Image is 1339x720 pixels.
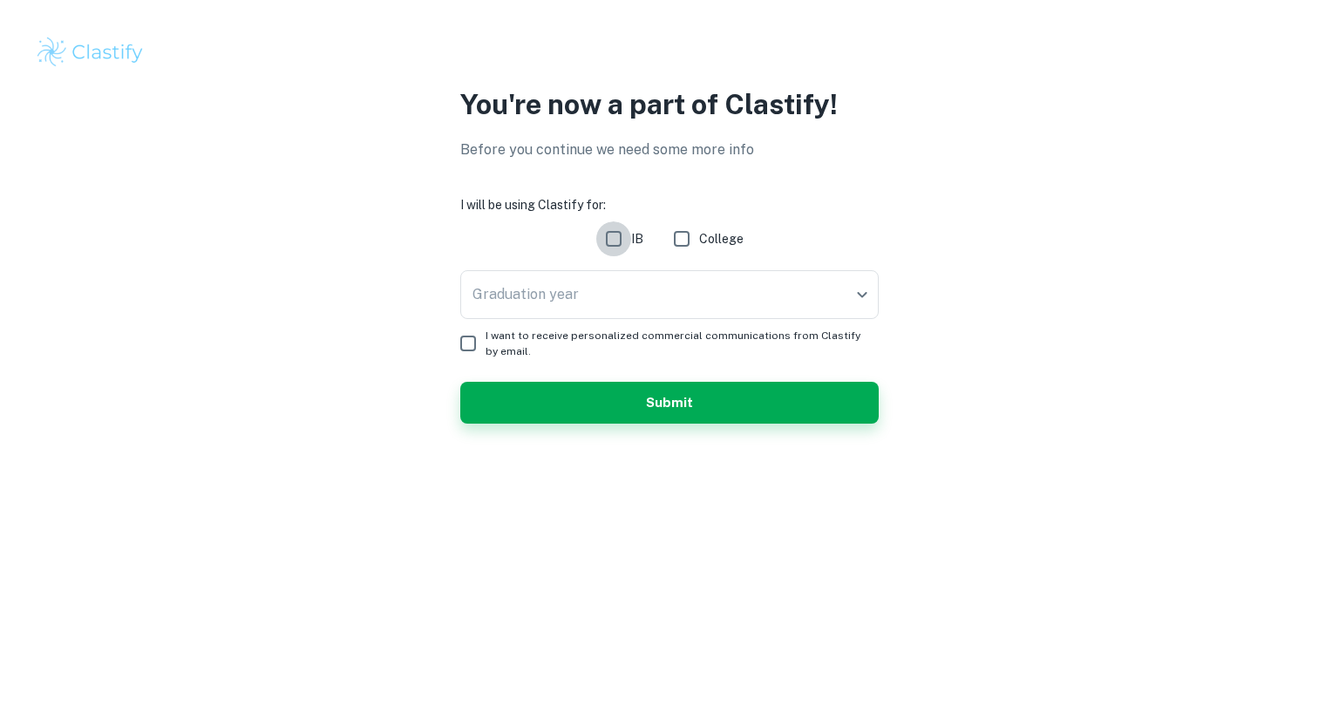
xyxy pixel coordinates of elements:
[460,382,879,424] button: Submit
[699,229,744,248] span: College
[460,84,879,126] p: You're now a part of Clastify!
[486,328,865,359] span: I want to receive personalized commercial communications from Clastify by email.
[460,195,879,214] h6: I will be using Clastify for:
[35,35,146,70] img: Clastify logo
[631,229,643,248] span: IB
[460,139,879,160] p: Before you continue we need some more info
[35,35,1304,70] a: Clastify logo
